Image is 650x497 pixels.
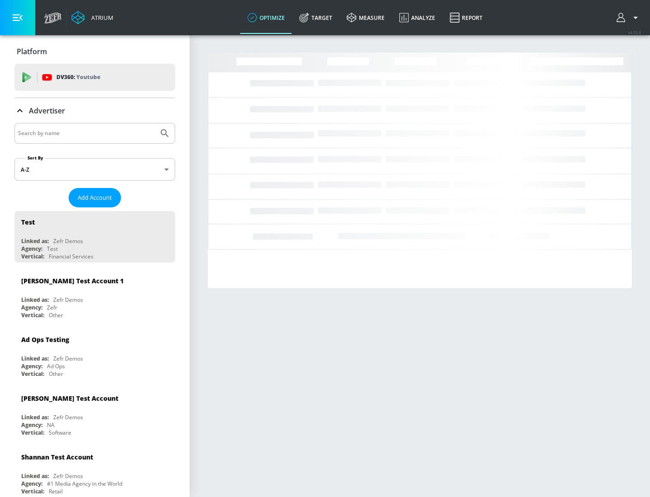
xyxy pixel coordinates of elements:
a: optimize [240,1,292,34]
div: Agency: [21,480,42,488]
div: Test [21,218,35,226]
div: Software [49,429,71,436]
div: Agency: [21,245,42,253]
div: A-Z [14,158,175,181]
div: [PERSON_NAME] Test Account 1Linked as:Zefr DemosAgency:ZefrVertical:Other [14,270,175,321]
a: measure [339,1,392,34]
span: v 4.25.4 [628,30,641,35]
div: Ad Ops [47,362,65,370]
div: Ad Ops Testing [21,335,69,344]
div: Zefr [47,304,57,311]
div: Zefr Demos [53,413,83,421]
div: Vertical: [21,253,44,260]
div: Linked as: [21,355,49,362]
div: Other [49,370,63,378]
div: Linked as: [21,472,49,480]
div: Zefr Demos [53,472,83,480]
div: Agency: [21,421,42,429]
p: DV360: [56,72,100,82]
button: Add Account [69,188,121,207]
div: TestLinked as:Zefr DemosAgency:TestVertical:Financial Services [14,211,175,263]
div: Ad Ops TestingLinked as:Zefr DemosAgency:Ad OpsVertical:Other [14,328,175,380]
div: Agency: [21,362,42,370]
div: NA [47,421,55,429]
a: Atrium [71,11,113,24]
div: Linked as: [21,237,49,245]
div: Zefr Demos [53,355,83,362]
label: Sort By [26,155,45,161]
div: Financial Services [49,253,93,260]
div: Test [47,245,58,253]
div: Retail [49,488,63,495]
div: Linked as: [21,413,49,421]
div: Shannan Test Account [21,453,93,461]
p: Platform [17,47,47,56]
div: Zefr Demos [53,237,83,245]
a: Target [292,1,339,34]
a: Report [442,1,490,34]
div: [PERSON_NAME] Test AccountLinked as:Zefr DemosAgency:NAVertical:Software [14,387,175,439]
a: Analyze [392,1,442,34]
div: Vertical: [21,429,44,436]
input: Search by name [18,127,155,139]
div: Platform [14,39,175,64]
div: Linked as: [21,296,49,304]
div: Agency: [21,304,42,311]
div: [PERSON_NAME] Test Account 1 [21,277,124,285]
div: [PERSON_NAME] Test Account [21,394,118,403]
div: #1 Media Agency in the World [47,480,122,488]
div: Vertical: [21,311,44,319]
p: Advertiser [29,106,65,116]
div: Other [49,311,63,319]
p: Youtube [76,72,100,82]
div: Vertical: [21,488,44,495]
span: Add Account [78,192,112,203]
div: Vertical: [21,370,44,378]
div: Atrium [88,14,113,22]
div: DV360: Youtube [14,64,175,91]
div: Advertiser [14,98,175,123]
div: Zefr Demos [53,296,83,304]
